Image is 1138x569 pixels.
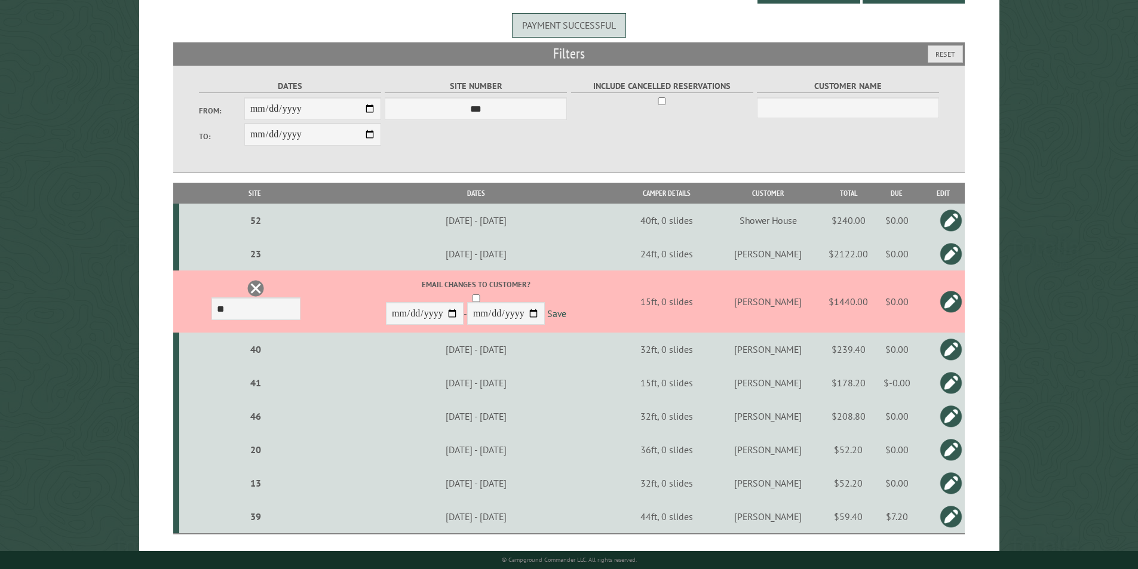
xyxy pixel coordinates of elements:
td: $0.00 [872,399,921,433]
td: Shower House [711,204,824,237]
div: - [332,279,621,327]
label: Customer Name [757,79,939,93]
div: [DATE] - [DATE] [332,248,621,260]
td: $208.80 [824,399,872,433]
div: 23 [184,248,329,260]
a: Delete this reservation [247,279,265,297]
td: $0.00 [872,466,921,500]
th: Camper Details [622,183,711,204]
td: [PERSON_NAME] [711,399,824,433]
div: 13 [184,477,329,489]
td: 15ft, 0 slides [622,270,711,333]
td: 32ft, 0 slides [622,466,711,500]
td: 24ft, 0 slides [622,237,711,270]
div: [DATE] - [DATE] [332,410,621,422]
td: $0.00 [872,333,921,366]
td: $0.00 [872,204,921,237]
td: [PERSON_NAME] [711,237,824,270]
td: [PERSON_NAME] [711,500,824,534]
button: Reset [928,45,963,63]
label: Site Number [385,79,567,93]
div: [DATE] - [DATE] [332,214,621,226]
div: [DATE] - [DATE] [332,343,621,355]
td: $178.20 [824,366,872,399]
td: 32ft, 0 slides [622,333,711,366]
small: © Campground Commander LLC. All rights reserved. [502,556,637,564]
label: Dates [199,79,381,93]
div: 40 [184,343,329,355]
td: $239.40 [824,333,872,366]
label: To: [199,131,244,142]
div: 39 [184,510,329,522]
td: $52.20 [824,433,872,466]
td: [PERSON_NAME] [711,433,824,466]
th: Site [179,183,330,204]
th: Due [872,183,921,204]
div: 52 [184,214,329,226]
td: $-0.00 [872,366,921,399]
a: Save [547,307,566,319]
td: $0.00 [872,433,921,466]
td: [PERSON_NAME] [711,466,824,500]
td: $0.00 [872,270,921,333]
td: $59.40 [824,500,872,534]
div: Payment successful [512,13,626,37]
td: $52.20 [824,466,872,500]
th: Edit [921,183,965,204]
td: 44ft, 0 slides [622,500,711,534]
td: 40ft, 0 slides [622,204,711,237]
td: $240.00 [824,204,872,237]
label: Email changes to customer? [332,279,621,290]
div: [DATE] - [DATE] [332,510,621,522]
td: $0.00 [872,237,921,270]
td: $1440.00 [824,270,872,333]
td: 36ft, 0 slides [622,433,711,466]
td: $2122.00 [824,237,872,270]
div: [DATE] - [DATE] [332,477,621,489]
td: $7.20 [872,500,921,534]
td: [PERSON_NAME] [711,333,824,366]
div: [DATE] - [DATE] [332,377,621,389]
th: Customer [711,183,824,204]
td: 32ft, 0 slides [622,399,711,433]
td: [PERSON_NAME] [711,366,824,399]
h2: Filters [173,42,965,65]
div: 20 [184,444,329,456]
td: 15ft, 0 slides [622,366,711,399]
div: 46 [184,410,329,422]
td: [PERSON_NAME] [711,270,824,333]
th: Total [824,183,872,204]
label: From: [199,105,244,116]
th: Dates [330,183,622,204]
label: Include Cancelled Reservations [571,79,753,93]
div: [DATE] - [DATE] [332,444,621,456]
div: 41 [184,377,329,389]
